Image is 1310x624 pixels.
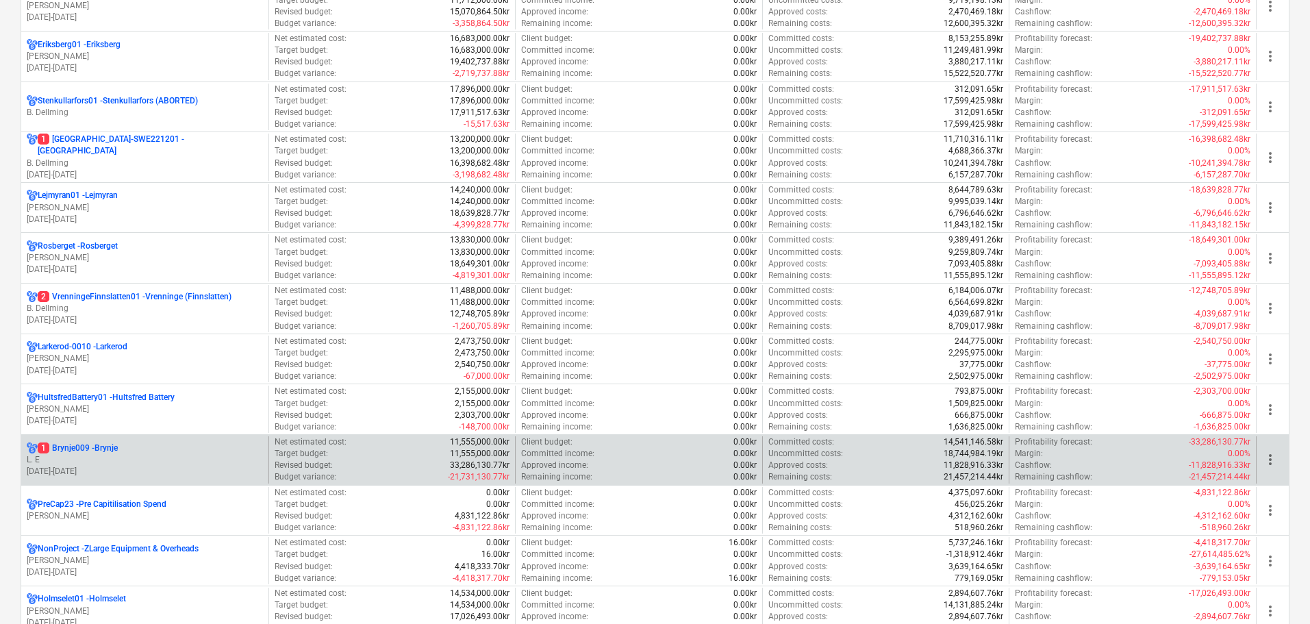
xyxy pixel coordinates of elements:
[733,6,757,18] p: 0.00kr
[944,118,1003,130] p: 17,599,425.98kr
[455,336,509,347] p: 2,473,750.00kr
[768,18,832,29] p: Remaining costs :
[1015,308,1052,320] p: Cashflow :
[733,45,757,56] p: 0.00kr
[768,95,843,107] p: Uncommitted costs :
[38,593,126,605] p: Holmselet01 - Holmselet
[1015,107,1052,118] p: Cashflow :
[1262,351,1278,367] span: more_vert
[768,208,828,219] p: Approved costs :
[275,158,333,169] p: Revised budget :
[1015,321,1092,332] p: Remaining cashflow :
[768,184,834,196] p: Committed costs :
[450,285,509,297] p: 11,488,000.00kr
[948,169,1003,181] p: 6,157,287.70kr
[38,291,231,303] p: VrenningeFinnslatten01 - Vrenninge (Finnslatten)
[768,158,828,169] p: Approved costs :
[27,158,263,169] p: B. Dellming
[948,196,1003,208] p: 9,995,039.14kr
[275,84,347,95] p: Net estimated cost :
[27,566,263,578] p: [DATE] - [DATE]
[768,145,843,157] p: Uncommitted costs :
[27,454,263,466] p: L. E
[453,18,509,29] p: -3,358,864.50kr
[768,336,834,347] p: Committed costs :
[1194,208,1250,219] p: -6,796,646.62kr
[768,308,828,320] p: Approved costs :
[768,258,828,270] p: Approved costs :
[27,252,263,264] p: [PERSON_NAME]
[521,184,572,196] p: Client budget :
[1015,270,1092,282] p: Remaining cashflow :
[27,169,263,181] p: [DATE] - [DATE]
[521,84,572,95] p: Client budget :
[955,84,1003,95] p: 312,091.65kr
[1015,285,1092,297] p: Profitability forecast :
[1242,558,1310,624] iframe: Chat Widget
[450,56,509,68] p: 19,402,737.88kr
[27,264,263,275] p: [DATE] - [DATE]
[453,219,509,231] p: -4,399,828.77kr
[1228,247,1250,258] p: 0.00%
[453,169,509,181] p: -3,198,682.48kr
[27,62,263,74] p: [DATE] - [DATE]
[948,234,1003,246] p: 9,389,491.26kr
[521,134,572,145] p: Client budget :
[521,56,588,68] p: Approved income :
[27,543,263,578] div: NonProject -ZLarge Equipment & Overheads[PERSON_NAME][DATE]-[DATE]
[27,314,263,326] p: [DATE] - [DATE]
[1015,219,1092,231] p: Remaining cashflow :
[768,169,832,181] p: Remaining costs :
[27,392,38,403] div: Project has multi currencies enabled
[275,68,336,79] p: Budget variance :
[450,247,509,258] p: 13,830,000.00kr
[1015,258,1052,270] p: Cashflow :
[450,308,509,320] p: 12,748,705.89kr
[450,107,509,118] p: 17,911,517.63kr
[27,214,263,225] p: [DATE] - [DATE]
[1262,401,1278,418] span: more_vert
[1262,48,1278,64] span: more_vert
[450,95,509,107] p: 17,896,000.00kr
[27,190,38,201] div: Project has multi currencies enabled
[1194,169,1250,181] p: -6,157,287.70kr
[521,297,594,308] p: Committed income :
[275,208,333,219] p: Revised budget :
[948,297,1003,308] p: 6,564,699.82kr
[1228,95,1250,107] p: 0.00%
[733,169,757,181] p: 0.00kr
[768,196,843,208] p: Uncommitted costs :
[1015,145,1043,157] p: Margin :
[1015,234,1092,246] p: Profitability forecast :
[1194,336,1250,347] p: -2,540,750.00kr
[27,392,263,427] div: HultsfredBattery01 -Hultsfred Battery[PERSON_NAME][DATE]-[DATE]
[944,219,1003,231] p: 11,843,182.15kr
[521,18,592,29] p: Remaining income :
[1228,45,1250,56] p: 0.00%
[948,6,1003,18] p: 2,470,469.18kr
[1194,56,1250,68] p: -3,880,217.11kr
[1015,247,1043,258] p: Margin :
[521,270,592,282] p: Remaining income :
[1189,270,1250,282] p: -11,555,895.12kr
[450,33,509,45] p: 16,683,000.00kr
[521,208,588,219] p: Approved income :
[955,107,1003,118] p: 312,091.65kr
[768,321,832,332] p: Remaining costs :
[1189,184,1250,196] p: -18,639,828.77kr
[27,240,263,275] div: Rosberget -Rosberget[PERSON_NAME][DATE]-[DATE]
[27,341,38,353] div: Project has multi currencies enabled
[1194,321,1250,332] p: -8,709,017.98kr
[27,499,263,522] div: PreCap23 -Pre Capitilisation Spend[PERSON_NAME]
[521,95,594,107] p: Committed income :
[1262,149,1278,166] span: more_vert
[1189,134,1250,145] p: -16,398,682.48kr
[1262,300,1278,316] span: more_vert
[27,51,263,62] p: [PERSON_NAME]
[1228,297,1250,308] p: 0.00%
[27,353,263,364] p: [PERSON_NAME]
[1262,99,1278,115] span: more_vert
[38,543,199,555] p: NonProject - ZLarge Equipment & Overheads
[27,499,38,510] div: Project has multi currencies enabled
[521,33,572,45] p: Client budget :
